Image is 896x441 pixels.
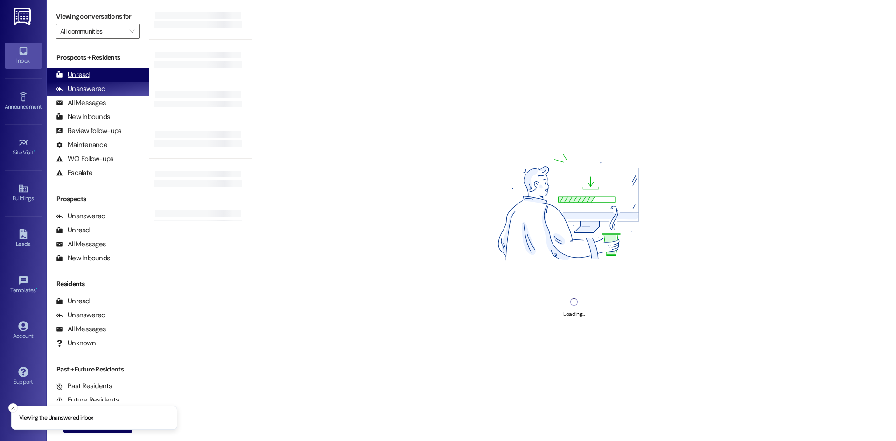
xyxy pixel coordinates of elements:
div: Unanswered [56,84,105,94]
div: New Inbounds [56,253,110,263]
span: • [42,102,43,109]
div: Past + Future Residents [47,364,149,374]
div: Review follow-ups [56,126,121,136]
input: All communities [60,24,125,39]
div: Prospects [47,194,149,204]
div: Residents [47,279,149,289]
div: Past Residents [56,381,112,391]
div: All Messages [56,324,106,334]
div: Unknown [56,338,96,348]
div: Unread [56,70,90,80]
div: Maintenance [56,140,107,150]
a: Leads [5,226,42,252]
a: Templates • [5,273,42,298]
div: Unread [56,225,90,235]
button: Close toast [8,403,18,413]
a: Support [5,364,42,389]
div: Future Residents [56,395,119,405]
div: All Messages [56,98,106,108]
span: • [36,286,37,292]
a: Inbox [5,43,42,68]
div: WO Follow-ups [56,154,113,164]
div: Escalate [56,168,92,178]
div: Prospects + Residents [47,53,149,63]
a: Buildings [5,181,42,206]
span: • [34,148,35,154]
label: Viewing conversations for [56,9,140,24]
div: Loading... [563,309,584,319]
a: Site Visit • [5,135,42,160]
div: All Messages [56,239,106,249]
div: New Inbounds [56,112,110,122]
p: Viewing the Unanswered inbox [19,414,93,422]
div: Unread [56,296,90,306]
img: ResiDesk Logo [14,8,33,25]
div: Unanswered [56,211,105,221]
a: Account [5,318,42,343]
div: Unanswered [56,310,105,320]
i:  [129,28,134,35]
